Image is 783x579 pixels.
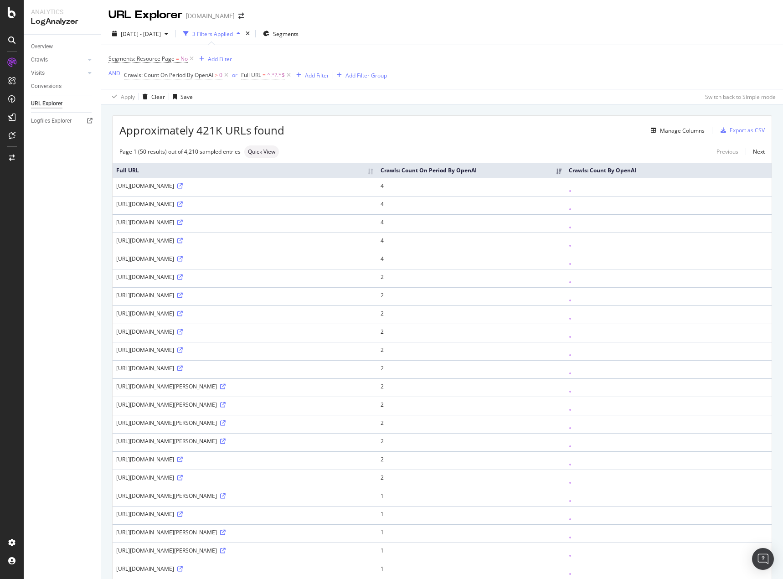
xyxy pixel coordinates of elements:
[176,55,179,62] span: =
[116,346,373,354] div: [URL][DOMAIN_NAME]
[31,116,94,126] a: Logfiles Explorer
[293,70,329,81] button: Add Filter
[119,123,284,138] span: Approximately 421K URLs found
[116,310,373,317] div: [URL][DOMAIN_NAME]
[377,196,565,214] td: 4
[31,55,85,65] a: Crawls
[345,72,387,79] div: Add Filter Group
[717,123,765,138] button: Export as CSV
[116,401,373,408] div: [URL][DOMAIN_NAME][PERSON_NAME]
[377,360,565,378] td: 2
[208,55,232,63] div: Add Filter
[746,145,765,158] a: Next
[377,269,565,287] td: 2
[263,71,266,79] span: =
[31,16,93,27] div: LogAnalyzer
[377,305,565,324] td: 2
[116,255,373,263] div: [URL][DOMAIN_NAME]
[116,474,373,481] div: [URL][DOMAIN_NAME]
[248,149,275,155] span: Quick View
[192,30,233,38] div: 3 Filters Applied
[116,328,373,336] div: [URL][DOMAIN_NAME]
[108,26,172,41] button: [DATE] - [DATE]
[377,287,565,305] td: 2
[31,7,93,16] div: Analytics
[31,82,94,91] a: Conversions
[215,71,218,79] span: >
[116,565,373,573] div: [URL][DOMAIN_NAME]
[377,397,565,415] td: 2
[108,55,175,62] span: Segments: Resource Page
[752,548,774,570] div: Open Intercom Messenger
[116,547,373,554] div: [URL][DOMAIN_NAME][PERSON_NAME]
[259,26,302,41] button: Segments
[116,182,373,190] div: [URL][DOMAIN_NAME]
[377,561,565,579] td: 1
[116,437,373,445] div: [URL][DOMAIN_NAME][PERSON_NAME]
[219,69,222,82] span: 0
[121,30,161,38] span: [DATE] - [DATE]
[196,53,232,64] button: Add Filter
[377,342,565,360] td: 2
[377,163,565,178] th: Crawls: Count On Period By OpenAI: activate to sort column ascending
[180,93,193,101] div: Save
[377,251,565,269] td: 4
[377,506,565,524] td: 1
[232,71,237,79] button: or
[116,237,373,244] div: [URL][DOMAIN_NAME]
[139,89,165,104] button: Clear
[377,433,565,451] td: 2
[108,89,135,104] button: Apply
[124,71,213,79] span: Crawls: Count On Period By OpenAI
[116,200,373,208] div: [URL][DOMAIN_NAME]
[169,89,193,104] button: Save
[565,163,772,178] th: Crawls: Count By OpenAI
[116,510,373,518] div: [URL][DOMAIN_NAME]
[377,415,565,433] td: 2
[116,364,373,372] div: [URL][DOMAIN_NAME]
[273,30,299,38] span: Segments
[116,455,373,463] div: [URL][DOMAIN_NAME]
[333,70,387,81] button: Add Filter Group
[116,528,373,536] div: [URL][DOMAIN_NAME][PERSON_NAME]
[241,71,261,79] span: Full URL
[108,69,120,78] button: AND
[116,218,373,226] div: [URL][DOMAIN_NAME]
[244,29,252,38] div: times
[31,42,53,52] div: Overview
[730,126,765,134] div: Export as CSV
[116,383,373,390] div: [URL][DOMAIN_NAME][PERSON_NAME]
[151,93,165,101] div: Clear
[377,178,565,196] td: 4
[705,93,776,101] div: Switch back to Simple mode
[31,55,48,65] div: Crawls
[31,68,45,78] div: Visits
[31,42,94,52] a: Overview
[377,470,565,488] td: 2
[377,451,565,470] td: 2
[701,89,776,104] button: Switch back to Simple mode
[377,378,565,397] td: 2
[116,419,373,427] div: [URL][DOMAIN_NAME][PERSON_NAME]
[31,68,85,78] a: Visits
[108,7,182,23] div: URL Explorer
[238,13,244,19] div: arrow-right-arrow-left
[116,492,373,500] div: [URL][DOMAIN_NAME][PERSON_NAME]
[377,543,565,561] td: 1
[113,163,377,178] th: Full URL: activate to sort column ascending
[186,11,235,21] div: [DOMAIN_NAME]
[305,72,329,79] div: Add Filter
[377,524,565,543] td: 1
[116,291,373,299] div: [URL][DOMAIN_NAME]
[180,26,244,41] button: 3 Filters Applied
[647,125,705,136] button: Manage Columns
[121,93,135,101] div: Apply
[244,145,279,158] div: neutral label
[377,488,565,506] td: 1
[116,273,373,281] div: [URL][DOMAIN_NAME]
[660,127,705,134] div: Manage Columns
[180,52,188,65] span: No
[377,214,565,233] td: 4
